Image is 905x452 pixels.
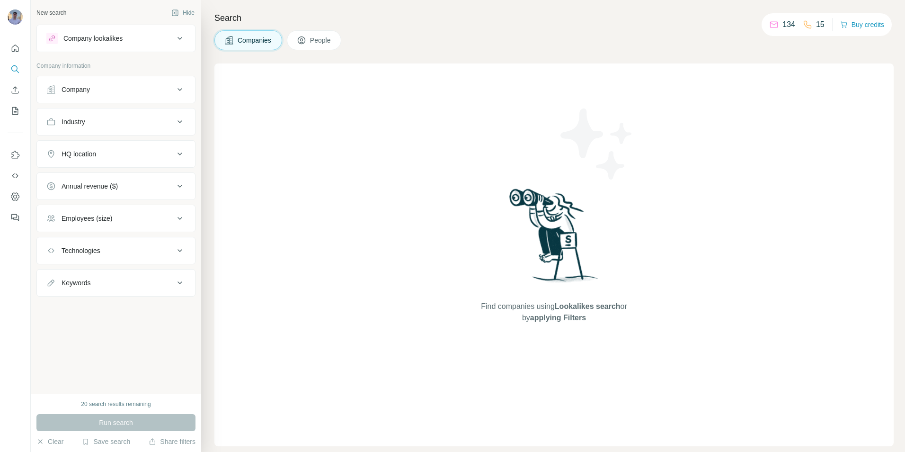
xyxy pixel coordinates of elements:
span: Find companies using or by [478,301,630,324]
button: Company [37,78,195,101]
p: 134 [782,19,795,30]
div: 20 search results remaining [81,400,151,408]
div: Annual revenue ($) [62,181,118,191]
div: Company [62,85,90,94]
div: New search [36,9,66,17]
button: Save search [82,437,130,446]
button: Annual revenue ($) [37,175,195,198]
span: Lookalikes search [555,302,621,310]
button: Clear [36,437,63,446]
span: applying Filters [530,314,586,322]
button: HQ location [37,143,195,165]
div: Industry [62,117,85,127]
img: Surfe Illustration - Woman searching with binoculars [505,186,603,292]
div: Technologies [62,246,100,255]
button: Share filters [149,437,195,446]
button: Feedback [8,209,23,226]
p: Company information [36,62,195,70]
img: Avatar [8,9,23,25]
button: Dashboard [8,188,23,205]
button: Company lookalikes [37,27,195,50]
button: Enrich CSV [8,81,23,99]
button: Use Surfe API [8,167,23,184]
div: HQ location [62,149,96,159]
span: People [310,36,332,45]
div: Keywords [62,278,90,288]
img: Surfe Illustration - Stars [554,101,639,187]
div: Company lookalikes [63,34,123,43]
button: Employees (size) [37,207,195,230]
div: Employees (size) [62,214,112,223]
button: Technologies [37,239,195,262]
button: My lists [8,102,23,119]
button: Quick start [8,40,23,57]
button: Industry [37,110,195,133]
h4: Search [214,11,894,25]
p: 15 [816,19,825,30]
button: Buy credits [840,18,884,31]
button: Use Surfe on LinkedIn [8,146,23,163]
button: Hide [165,6,201,20]
button: Keywords [37,271,195,294]
span: Companies [238,36,272,45]
button: Search [8,61,23,78]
